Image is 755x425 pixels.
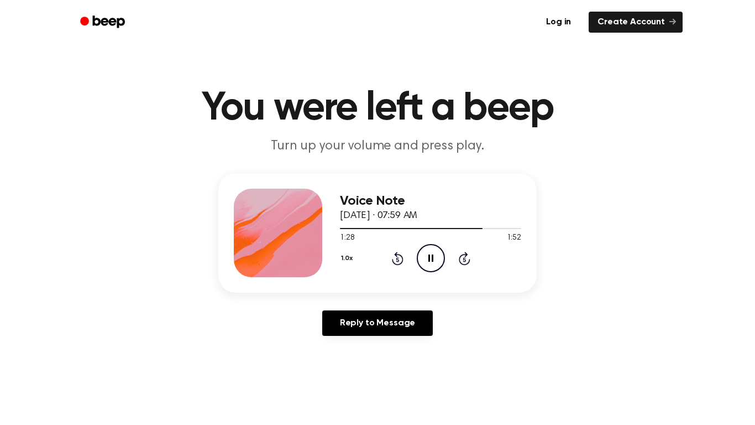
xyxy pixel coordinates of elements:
button: 1.0x [340,249,356,268]
span: [DATE] · 07:59 AM [340,211,417,221]
p: Turn up your volume and press play. [165,137,590,156]
a: Reply to Message [322,310,433,336]
a: Log in [535,9,582,35]
h3: Voice Note [340,194,521,209]
span: 1:28 [340,232,354,244]
span: 1:52 [507,232,521,244]
a: Beep [72,12,135,33]
h1: You were left a beep [95,89,660,128]
a: Create Account [589,12,683,33]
